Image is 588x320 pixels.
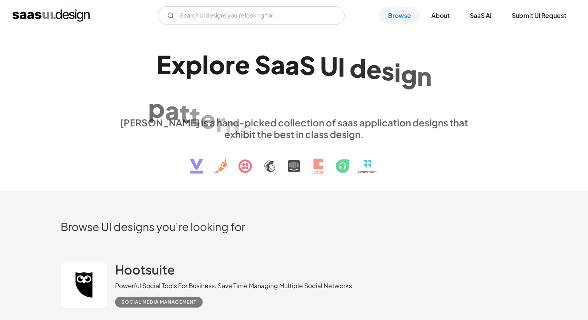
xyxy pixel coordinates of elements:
[285,49,299,79] div: a
[422,7,459,24] a: About
[240,114,253,144] div: s
[12,9,90,22] a: home
[190,101,200,131] div: t
[209,49,225,79] div: o
[350,52,366,82] div: d
[271,49,285,79] div: a
[381,55,394,85] div: s
[394,57,401,87] div: i
[115,262,175,277] h2: Hootsuite
[257,118,278,148] div: &
[417,61,432,91] div: n
[255,49,271,79] div: S
[121,297,196,307] div: Social Media Management
[185,49,202,79] div: p
[158,6,345,25] input: Search UI designs you're looking for...
[460,7,501,24] a: SaaS Ai
[171,49,185,79] div: x
[235,49,250,79] div: e
[202,49,209,79] div: l
[366,54,381,84] div: e
[299,50,315,80] div: S
[158,6,345,25] form: Email Form
[225,49,235,79] div: r
[401,59,417,89] div: g
[215,107,225,137] div: r
[200,104,215,134] div: e
[225,110,240,140] div: n
[115,117,473,140] div: [PERSON_NAME] is a hand-picked collection of saas application designs that exhibit the best in cl...
[165,95,179,125] div: a
[179,98,190,128] div: t
[148,93,165,123] div: p
[502,7,576,24] a: Submit UI Request
[61,220,527,233] h2: Browse UI designs you’re looking for
[115,49,473,109] h1: Explore SaaS UI design patterns & interactions.
[338,52,345,82] div: I
[176,140,412,180] img: text, icon, saas logo
[320,51,338,80] div: U
[379,7,420,24] a: Browse
[115,281,352,290] div: Powerful Social Tools For Business. Save Time Managing Multiple Social Networks
[156,49,171,79] div: E
[115,262,175,281] a: Hootsuite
